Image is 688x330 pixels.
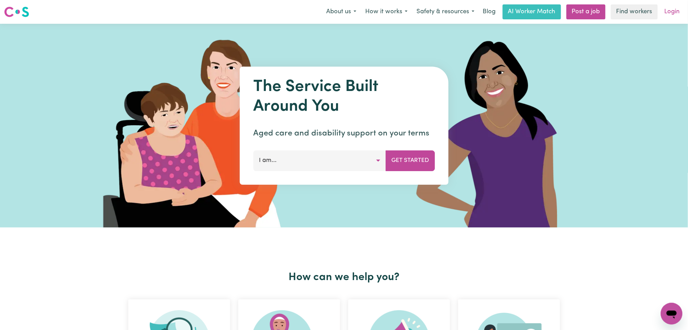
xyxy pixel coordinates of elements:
a: Blog [479,4,500,19]
img: Careseekers logo [4,6,29,18]
a: Careseekers logo [4,4,29,20]
a: Login [661,4,684,19]
h2: How can we help you? [124,271,564,284]
a: Find workers [611,4,658,19]
a: Post a job [566,4,606,19]
button: How it works [361,5,412,19]
button: Get Started [386,150,435,171]
a: AI Worker Match [503,4,561,19]
h1: The Service Built Around You [253,77,435,116]
button: About us [322,5,361,19]
p: Aged care and disability support on your terms [253,127,435,140]
button: Safety & resources [412,5,479,19]
button: I am... [253,150,386,171]
iframe: Button to launch messaging window [661,303,683,325]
